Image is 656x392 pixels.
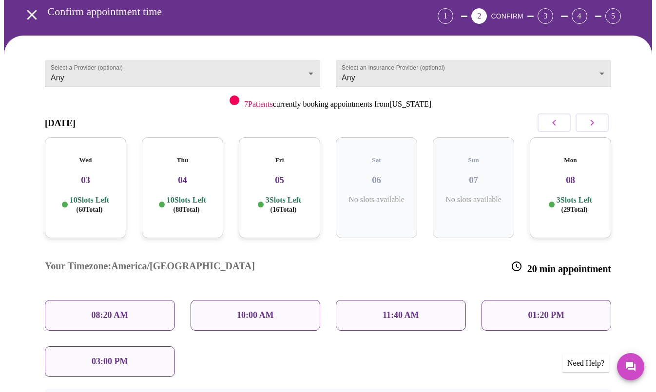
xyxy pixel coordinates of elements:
h5: Mon [538,156,603,164]
h5: Thu [150,156,215,164]
p: 10:00 AM [237,310,274,320]
p: 10 Slots Left [70,195,109,214]
p: 3 Slots Left [266,195,301,214]
h5: Fri [247,156,312,164]
div: 1 [438,8,453,24]
span: ( 29 Total) [561,206,588,213]
h3: 07 [441,175,506,186]
span: ( 88 Total) [174,206,200,213]
h3: 08 [538,175,603,186]
div: Need Help? [562,354,609,373]
div: Any [45,60,320,87]
h3: 20 min appointment [511,261,611,275]
h3: 05 [247,175,312,186]
h3: Confirm appointment time [48,5,384,18]
p: 03:00 PM [92,356,128,367]
h5: Sun [441,156,506,164]
div: 2 [471,8,487,24]
p: 08:20 AM [92,310,129,320]
span: CONFIRM [491,12,523,20]
div: 5 [605,8,621,24]
h3: [DATE] [45,118,76,129]
p: 3 Slots Left [557,195,592,214]
h3: 06 [344,175,409,186]
button: open drawer [18,0,46,29]
p: 01:20 PM [528,310,564,320]
div: 4 [572,8,587,24]
div: 3 [538,8,553,24]
span: ( 16 Total) [270,206,297,213]
div: Any [336,60,611,87]
h3: Your Timezone: America/[GEOGRAPHIC_DATA] [45,261,255,275]
p: 11:40 AM [383,310,419,320]
p: No slots available [344,195,409,204]
span: 7 Patients [244,100,273,108]
p: 10 Slots Left [167,195,206,214]
h3: 04 [150,175,215,186]
h3: 03 [53,175,118,186]
span: ( 60 Total) [77,206,103,213]
p: No slots available [441,195,506,204]
h5: Wed [53,156,118,164]
p: currently booking appointments from [US_STATE] [244,100,431,109]
button: Messages [617,353,644,380]
h5: Sat [344,156,409,164]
